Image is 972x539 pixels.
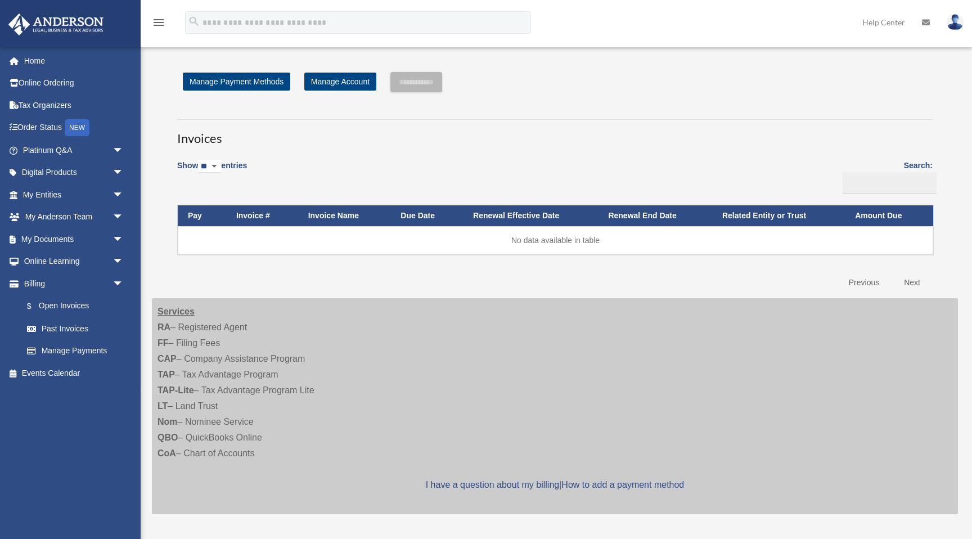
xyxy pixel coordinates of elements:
[712,205,845,226] th: Related Entity or Trust: activate to sort column ascending
[112,206,135,229] span: arrow_drop_down
[112,183,135,206] span: arrow_drop_down
[157,477,952,493] p: |
[839,159,933,194] label: Search:
[157,401,168,411] strong: LT
[8,272,135,295] a: Billingarrow_drop_down
[157,417,178,426] strong: Nom
[157,385,194,395] strong: TAP-Lite
[8,228,141,250] a: My Documentsarrow_drop_down
[298,205,391,226] th: Invoice Name: activate to sort column ascending
[157,370,175,379] strong: TAP
[8,72,141,95] a: Online Ordering
[463,205,598,226] th: Renewal Effective Date: activate to sort column ascending
[152,20,165,29] a: menu
[8,250,141,273] a: Online Learningarrow_drop_down
[188,15,200,28] i: search
[157,433,178,442] strong: QBO
[226,205,298,226] th: Invoice #: activate to sort column ascending
[178,205,226,226] th: Pay: activate to sort column descending
[177,159,247,185] label: Show entries
[178,226,933,254] td: No data available in table
[843,172,937,194] input: Search:
[112,228,135,251] span: arrow_drop_down
[8,206,141,228] a: My Anderson Teamarrow_drop_down
[8,50,141,72] a: Home
[112,139,135,162] span: arrow_drop_down
[561,480,684,489] a: How to add a payment method
[16,317,135,340] a: Past Invoices
[8,116,141,140] a: Order StatusNEW
[157,354,177,363] strong: CAP
[112,161,135,185] span: arrow_drop_down
[16,340,135,362] a: Manage Payments
[598,205,712,226] th: Renewal End Date: activate to sort column ascending
[8,362,141,384] a: Events Calendar
[157,322,170,332] strong: RA
[33,299,39,313] span: $
[112,272,135,295] span: arrow_drop_down
[845,205,933,226] th: Amount Due: activate to sort column ascending
[8,139,141,161] a: Platinum Q&Aarrow_drop_down
[390,205,463,226] th: Due Date: activate to sort column ascending
[65,119,89,136] div: NEW
[157,307,195,316] strong: Services
[112,250,135,273] span: arrow_drop_down
[177,119,933,147] h3: Invoices
[16,295,129,318] a: $Open Invoices
[198,160,221,173] select: Showentries
[8,94,141,116] a: Tax Organizers
[157,448,176,458] strong: CoA
[152,298,958,514] div: – Registered Agent – Filing Fees – Company Assistance Program – Tax Advantage Program – Tax Advan...
[8,161,141,184] a: Digital Productsarrow_drop_down
[426,480,559,489] a: I have a question about my billing
[183,73,290,91] a: Manage Payment Methods
[8,183,141,206] a: My Entitiesarrow_drop_down
[157,338,169,348] strong: FF
[5,14,107,35] img: Anderson Advisors Platinum Portal
[152,16,165,29] i: menu
[304,73,376,91] a: Manage Account
[895,271,929,294] a: Next
[840,271,888,294] a: Previous
[947,14,964,30] img: User Pic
